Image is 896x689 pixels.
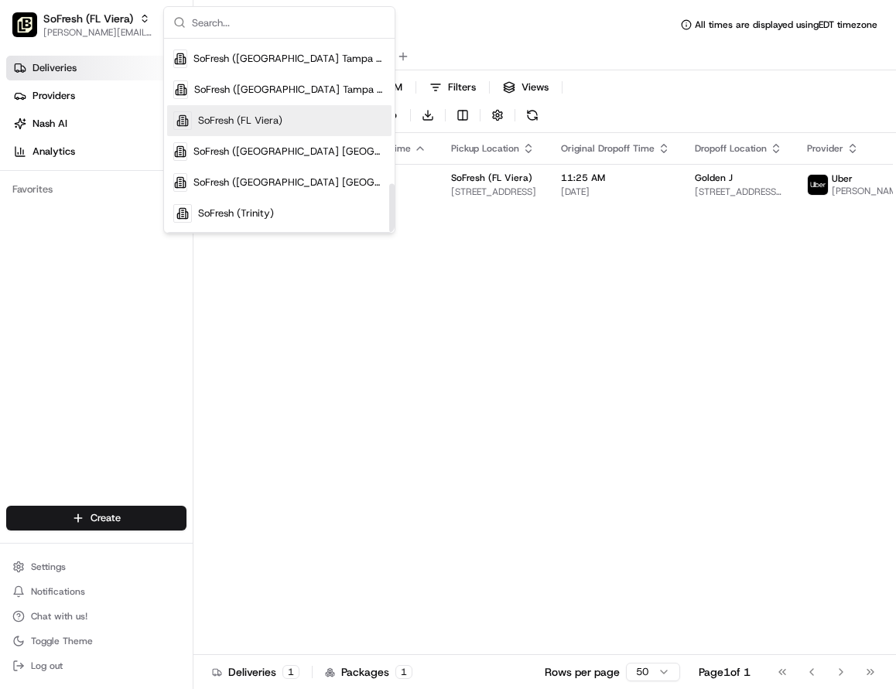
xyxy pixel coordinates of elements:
[451,172,532,184] span: SoFresh (FL Viera)
[496,77,556,98] button: Views
[6,111,193,136] a: Nash AI
[198,114,282,128] span: SoFresh (FL Viera)
[154,262,187,274] span: Pylon
[15,148,43,176] img: 1736555255976-a54dd68f-1ca7-489b-9aae-adbdc363a1c4
[263,152,282,171] button: Start new chat
[192,7,385,38] input: Search...
[131,226,143,238] div: 💻
[15,62,282,87] p: Welcome 👋
[451,186,536,198] span: [STREET_ADDRESS]
[561,186,670,198] span: [DATE]
[6,630,186,652] button: Toggle Theme
[282,665,299,679] div: 1
[6,6,160,43] button: SoFresh (FL Viera)SoFresh (FL Viera)[PERSON_NAME][EMAIL_ADDRESS][DOMAIN_NAME]
[325,664,412,680] div: Packages
[561,172,670,184] span: 11:25 AM
[53,163,196,176] div: We're available if you need us!
[6,139,193,164] a: Analytics
[43,11,133,26] button: SoFresh (FL Viera)
[561,142,655,155] span: Original Dropoff Time
[198,206,274,220] span: SoFresh (Trinity)
[31,660,63,672] span: Log out
[6,506,186,530] button: Create
[193,145,385,159] span: SoFresh ([GEOGRAPHIC_DATA] [GEOGRAPHIC_DATA] - [GEOGRAPHIC_DATA])
[15,15,46,46] img: Nash
[31,561,66,573] span: Settings
[832,172,853,185] span: Uber
[31,610,87,622] span: Chat with us!
[451,142,519,155] span: Pickup Location
[164,39,395,233] div: Suggestions
[448,80,476,94] span: Filters
[193,176,385,189] span: SoFresh ([GEOGRAPHIC_DATA] [GEOGRAPHIC_DATA] - [GEOGRAPHIC_DATA])
[695,186,782,198] span: [STREET_ADDRESS][PERSON_NAME][PERSON_NAME]
[32,145,75,159] span: Analytics
[6,556,186,578] button: Settings
[32,89,75,103] span: Providers
[9,218,125,246] a: 📗Knowledge Base
[212,664,299,680] div: Deliveries
[32,117,67,131] span: Nash AI
[807,142,843,155] span: Provider
[194,83,385,97] span: SoFresh ([GEOGRAPHIC_DATA] Tampa - Westchase)
[6,56,193,80] a: Deliveries
[6,177,186,202] div: Favorites
[15,226,28,238] div: 📗
[31,635,93,647] span: Toggle Theme
[522,80,549,94] span: Views
[43,26,154,39] button: [PERSON_NAME][EMAIL_ADDRESS][DOMAIN_NAME]
[6,581,186,602] button: Notifications
[109,261,187,274] a: Powered byPylon
[695,142,767,155] span: Dropoff Location
[31,224,118,240] span: Knowledge Base
[695,19,877,31] span: All times are displayed using EDT timezone
[395,665,412,679] div: 1
[53,148,254,163] div: Start new chat
[6,84,193,108] a: Providers
[6,655,186,677] button: Log out
[808,175,828,195] img: uber-new-logo.jpeg
[193,52,385,66] span: SoFresh ([GEOGRAPHIC_DATA] Tampa - [GEOGRAPHIC_DATA].)
[125,218,255,246] a: 💻API Documentation
[699,664,751,680] div: Page 1 of 1
[6,605,186,627] button: Chat with us!
[32,61,77,75] span: Deliveries
[12,12,37,37] img: SoFresh (FL Viera)
[146,224,248,240] span: API Documentation
[422,77,483,98] button: Filters
[91,511,121,525] span: Create
[695,172,733,184] span: Golden J
[545,664,620,680] p: Rows per page
[522,104,543,126] button: Refresh
[31,585,85,598] span: Notifications
[40,100,255,116] input: Clear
